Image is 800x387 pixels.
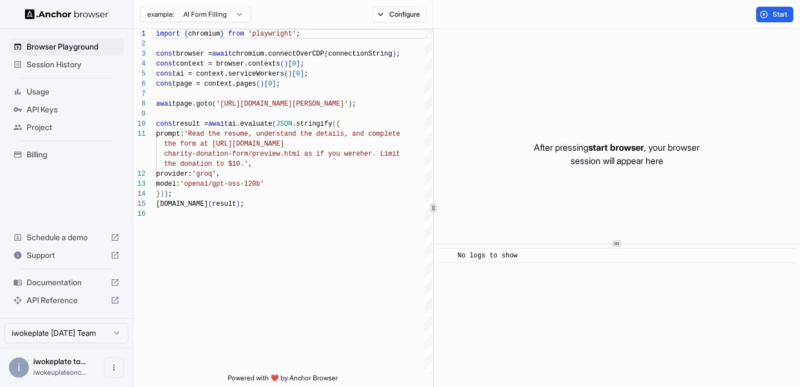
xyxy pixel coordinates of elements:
span: ) [260,80,264,88]
span: charity-donation-form/preview.html as if you were [164,150,360,158]
div: 5 [133,69,146,79]
button: Open menu [104,358,124,378]
div: 6 [133,79,146,89]
div: 3 [133,49,146,59]
span: API Keys [27,104,119,115]
span: ; [352,100,356,108]
span: ai.evaluate [228,120,272,128]
div: Support [9,246,124,264]
span: example: [147,10,174,19]
span: Usage [27,86,119,97]
div: 2 [133,39,146,49]
span: 'playwright' [248,30,296,38]
span: browser = [176,50,212,58]
span: 'groq' [192,170,216,178]
span: ) [160,190,164,198]
span: lete [384,130,400,138]
span: from [228,30,244,38]
div: Schedule a demo [9,229,124,246]
span: ( [208,200,212,208]
span: ) [236,200,240,208]
div: Project [9,118,124,136]
div: 13 [133,179,146,189]
span: const [156,120,176,128]
div: 4 [133,59,146,69]
span: import [156,30,180,38]
span: const [156,80,176,88]
span: await [156,100,176,108]
span: result [212,200,236,208]
span: Browser Playground [27,41,119,52]
span: [DOMAIN_NAME] [156,200,208,208]
span: Support [27,250,106,261]
span: ( [332,120,336,128]
div: 7 [133,89,146,99]
span: 0 [296,70,300,78]
div: 9 [133,109,146,119]
span: ) [348,100,352,108]
div: 15 [133,199,146,209]
span: page.goto [176,100,212,108]
div: i [9,358,29,378]
div: Billing [9,146,124,163]
span: Start [773,10,788,19]
span: 0 [268,80,272,88]
span: context = browser.contexts [176,60,280,68]
div: 16 [133,209,146,219]
span: [ [288,60,292,68]
span: Documentation [27,277,106,288]
span: [ [292,70,296,78]
div: Session History [9,56,124,73]
span: ) [288,70,292,78]
span: await [208,120,228,128]
span: chromium [188,30,221,38]
span: API Reference [27,295,106,306]
span: [ [264,80,268,88]
span: ; [168,190,172,198]
span: her. Limit [360,150,400,158]
span: provider: [156,170,192,178]
span: '[URL][DOMAIN_NAME][PERSON_NAME]' [216,100,348,108]
span: } [156,190,160,198]
span: ) [284,60,288,68]
span: } [220,30,224,38]
span: ; [276,80,280,88]
span: chromium.connectOverCDP [232,50,324,58]
span: Powered with ❤️ by Anchor Browser [228,374,338,387]
div: API Keys [9,101,124,118]
span: .stringify [292,120,332,128]
span: ; [240,200,244,208]
span: { [336,120,340,128]
div: 14 [133,189,146,199]
span: ; [296,30,300,38]
span: ai = context.serviceWorkers [176,70,284,78]
div: 12 [133,169,146,179]
div: 11 [133,129,146,139]
div: Usage [9,83,124,101]
div: 8 [133,99,146,109]
span: Schedule a demo [27,232,106,243]
div: Documentation [9,274,124,291]
span: JSON [276,120,292,128]
span: No logs to show [458,252,518,260]
span: ; [300,60,304,68]
span: ( [280,60,284,68]
span: const [156,50,176,58]
div: API Reference [9,291,124,309]
button: Start [756,7,793,22]
span: ) [392,50,396,58]
span: Session History [27,59,119,70]
span: page = context.pages [176,80,256,88]
span: ; [396,50,400,58]
span: 'Read the resume, understand the details, and comp [184,130,384,138]
span: model: [156,180,180,188]
span: Billing [27,149,119,160]
button: Configure [372,7,426,22]
span: ] [300,70,304,78]
img: Anchor Logo [25,9,108,19]
span: await [212,50,232,58]
span: { [184,30,188,38]
span: 0 [292,60,296,68]
span: ] [296,60,300,68]
span: , [216,170,220,178]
